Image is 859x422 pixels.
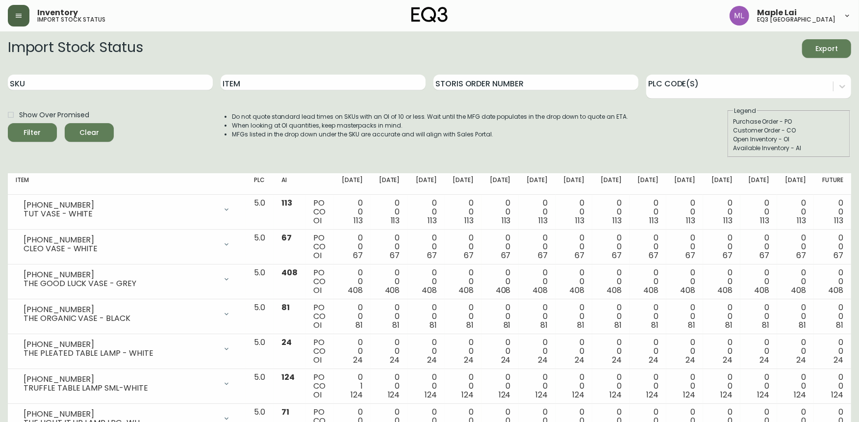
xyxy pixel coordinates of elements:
div: 0 0 [563,268,584,295]
div: 0 0 [600,199,621,225]
div: 0 0 [416,303,437,330]
div: 0 0 [674,268,695,295]
div: [PHONE_NUMBER]TRUFFLE TABLE LAMP SML-WHITE [16,373,238,395]
div: 0 0 [674,338,695,365]
span: 408 [606,285,622,296]
span: 113 [797,215,807,226]
span: 81 [688,319,695,331]
span: 81 [355,319,363,331]
div: 0 0 [711,373,732,399]
span: 113 [834,215,843,226]
div: TUT VASE - WHITE [24,210,217,218]
span: 81 [614,319,622,331]
div: 0 0 [453,268,474,295]
span: 408 [281,267,298,278]
legend: Legend [733,106,757,115]
th: [DATE] [666,173,703,195]
div: 0 0 [711,268,732,295]
div: TRUFFLE TABLE LAMP SML-WHITE [24,384,217,393]
span: 67 [281,232,292,243]
th: Item [8,173,246,195]
span: 124 [609,389,622,400]
span: 81 [393,319,400,331]
span: 113 [502,215,511,226]
div: 0 0 [637,338,658,365]
div: 0 0 [822,338,843,365]
div: 0 0 [453,303,474,330]
div: 0 0 [342,303,363,330]
span: 113 [723,215,733,226]
div: 0 0 [563,338,584,365]
div: 0 0 [748,268,769,295]
div: Purchase Order - PO [733,117,845,126]
th: [DATE] [519,173,556,195]
div: 0 0 [563,234,584,260]
div: 0 0 [527,373,548,399]
span: 67 [390,250,400,261]
div: 0 0 [342,234,363,260]
div: 0 1 [342,373,363,399]
th: [DATE] [408,173,445,195]
div: 0 0 [379,234,400,260]
div: [PHONE_NUMBER]TUT VASE - WHITE [16,199,238,220]
div: 0 0 [453,373,474,399]
div: 0 0 [711,338,732,365]
td: 5.0 [246,230,274,264]
div: 0 0 [342,199,363,225]
span: 113 [575,215,584,226]
span: 124 [351,389,363,400]
span: 113 [428,215,437,226]
div: 0 0 [489,199,510,225]
div: Available Inventory - AI [733,144,845,153]
div: 0 0 [379,268,400,295]
div: 0 0 [637,303,658,330]
span: 81 [577,319,584,331]
div: 0 0 [416,268,437,295]
h5: eq3 [GEOGRAPHIC_DATA] [757,17,835,23]
span: 408 [643,285,658,296]
div: 0 0 [527,199,548,225]
h5: import stock status [37,17,105,23]
img: 61e28cffcf8cc9f4e300d877dd684943 [730,6,749,26]
span: Inventory [37,9,78,17]
span: 67 [427,250,437,261]
span: 408 [569,285,584,296]
span: 113 [464,215,474,226]
div: [PHONE_NUMBER]CLEO VASE - WHITE [16,234,238,255]
div: 0 0 [489,338,510,365]
div: 0 0 [600,303,621,330]
div: 0 0 [379,199,400,225]
div: 0 0 [637,199,658,225]
div: 0 0 [674,234,695,260]
span: 67 [612,250,622,261]
div: 0 0 [600,268,621,295]
span: 67 [353,250,363,261]
span: Maple Lai [757,9,797,17]
span: 24 [390,354,400,366]
span: 81 [799,319,807,331]
span: 113 [612,215,622,226]
div: 0 0 [637,234,658,260]
span: 124 [499,389,511,400]
div: 0 0 [785,373,806,399]
span: 67 [575,250,584,261]
div: 0 0 [674,373,695,399]
th: [DATE] [334,173,371,195]
td: 5.0 [246,299,274,334]
th: [DATE] [703,173,740,195]
span: OI [313,250,322,261]
div: PO CO [313,199,326,225]
div: 0 0 [527,268,548,295]
span: 67 [501,250,511,261]
th: [DATE] [556,173,592,195]
span: 408 [348,285,363,296]
div: [PHONE_NUMBER] [24,305,217,314]
h2: Import Stock Status [8,39,143,58]
div: THE PLEATED TABLE LAMP - WHITE [24,349,217,358]
div: 0 0 [674,303,695,330]
span: 67 [464,250,474,261]
div: 0 0 [785,234,806,260]
span: 24 [649,354,658,366]
span: 408 [828,285,843,296]
div: 0 0 [822,268,843,295]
